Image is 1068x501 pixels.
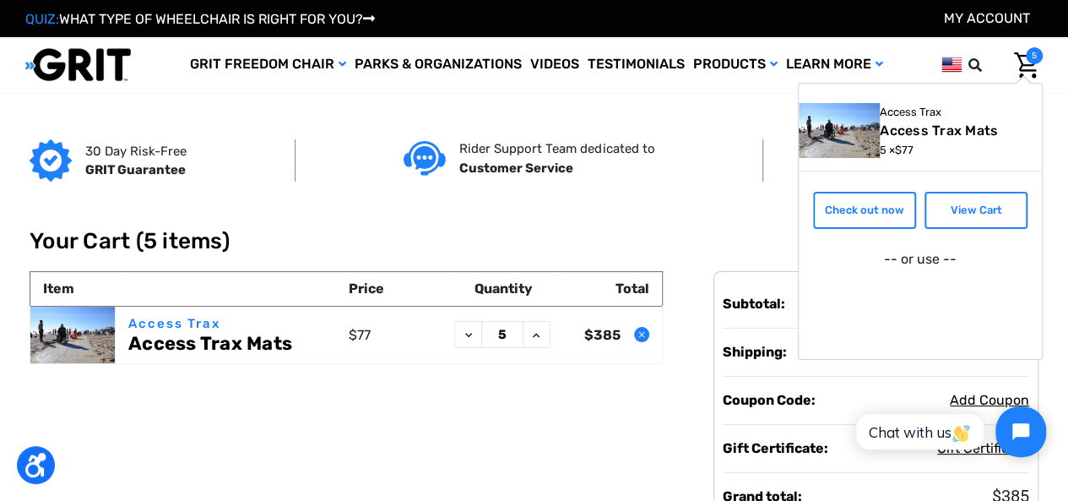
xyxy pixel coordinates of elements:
a: Learn More [782,37,887,92]
a: Testimonials [583,37,689,92]
a: Videos [526,37,583,92]
strong: Subtotal: [723,296,785,312]
strong: GRIT Guarantee [85,162,186,177]
button: Remove Access Trax Mats from cart [634,327,649,342]
p: Access Trax [128,314,340,334]
th: Item [30,272,344,307]
p: -- or use -- [884,249,957,270]
strong: Customer Service [459,161,573,176]
button: Add Coupon [950,390,1029,411]
a: Account [944,10,1030,26]
input: Access Trax Mats [481,321,523,349]
img: Cart [1014,52,1038,79]
span: QUIZ: [25,11,59,27]
a: Check out now [813,192,916,229]
p: Rider Support Team dedicated to [459,139,654,159]
p: 30 Day Risk-Free [85,142,187,161]
h1: Your Cart (5 items) [30,228,1038,254]
a: Access Trax Mats [128,333,292,355]
img: GRIT Guarantee [30,139,72,182]
img: us.png [941,54,962,75]
th: Price [344,272,450,307]
a: GRIT Freedom Chair [186,37,350,92]
strong: Gift Certificate: [723,440,828,456]
a: Parks & Organizations [350,37,526,92]
strong: $385 [584,327,621,343]
strong: Shipping: [723,344,787,360]
span: Access Trax [880,104,941,120]
span: $77 [349,327,371,343]
a: Products [689,37,782,92]
span: 5 [1026,47,1043,64]
img: Access Trax Mats [799,103,880,157]
th: Total [557,272,663,307]
th: Quantity [450,272,557,307]
img: Customer service [404,141,446,176]
iframe: Tidio Chat [838,392,1060,471]
span: $77 [895,144,913,156]
strong: Coupon Code: [723,392,816,408]
a: View Cart [924,192,1027,229]
input: Search [976,47,1001,83]
a: Cart with 5 items [1001,47,1043,83]
a: Access Trax Mats [880,123,1002,139]
span: 5 × [880,142,913,158]
a: QUIZ:WHAT TYPE OF WHEELCHAIR IS RIGHT FOR YOU? [25,11,375,27]
img: GRIT All-Terrain Wheelchair and Mobility Equipment [25,47,131,82]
